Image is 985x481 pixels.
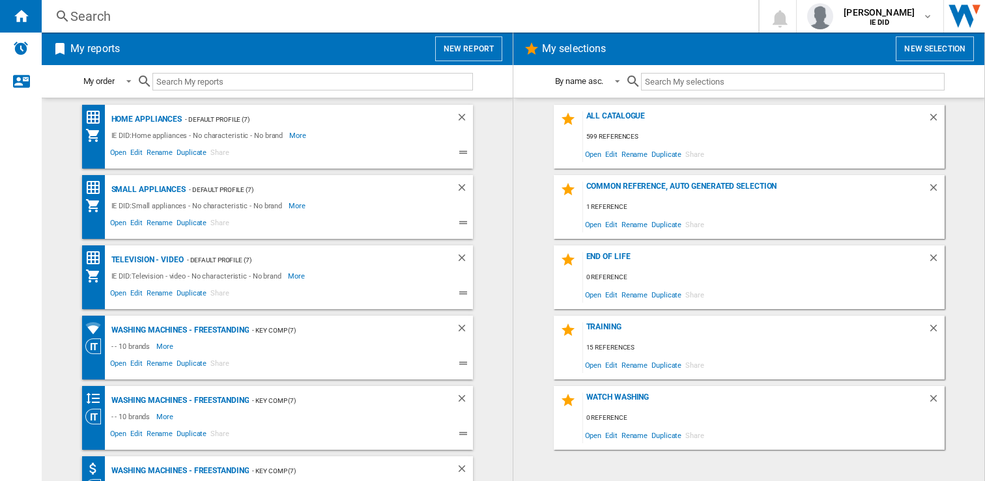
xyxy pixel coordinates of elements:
[108,252,184,268] div: Television - video
[156,409,175,424] span: More
[208,428,231,443] span: Share
[683,426,706,444] span: Share
[896,36,974,61] button: New selection
[456,322,473,338] div: Delete
[108,128,290,143] div: IE DID:Home appliances - No characteristic - No brand
[108,338,157,354] div: - - 10 brands
[208,357,231,373] span: Share
[583,340,945,356] div: 15 references
[249,392,429,409] div: - Key Comp (7)
[807,3,833,29] img: profile.jpg
[603,145,620,163] span: Edit
[85,320,108,337] div: Retailers coverage
[844,6,915,19] span: [PERSON_NAME]
[85,461,108,477] div: Retailers AVG price by brand
[603,286,620,303] span: Edit
[208,287,231,303] span: Share
[85,268,108,284] div: My Assortment
[68,36,122,61] h2: My reports
[583,392,928,410] div: watch washing
[928,322,945,340] div: Delete
[108,463,250,479] div: Washing machines - Freestanding
[683,215,706,233] span: Share
[683,356,706,374] span: Share
[128,217,145,232] span: Edit
[620,215,650,233] span: Rename
[249,463,429,479] div: - Key Comp (7)
[156,338,175,354] span: More
[650,145,683,163] span: Duplicate
[175,146,208,162] span: Duplicate
[456,463,473,479] div: Delete
[128,146,145,162] span: Edit
[683,286,706,303] span: Share
[583,410,945,426] div: 0 reference
[145,357,175,373] span: Rename
[288,268,307,284] span: More
[108,268,288,284] div: IE DID:Television - video - No characteristic - No brand
[175,428,208,443] span: Duplicate
[108,357,129,373] span: Open
[128,428,145,443] span: Edit
[145,146,175,162] span: Rename
[289,198,307,213] span: More
[108,217,129,232] span: Open
[583,215,604,233] span: Open
[870,18,889,27] b: IE DID
[186,182,430,198] div: - Default profile (7)
[583,322,928,340] div: Training
[175,357,208,373] span: Duplicate
[85,198,108,213] div: My Assortment
[683,145,706,163] span: Share
[650,356,683,374] span: Duplicate
[583,145,604,163] span: Open
[249,322,429,338] div: - Key Comp (7)
[583,252,928,269] div: end of life
[583,356,604,374] span: Open
[108,182,186,198] div: Small appliances
[85,128,108,143] div: My Assortment
[128,357,145,373] span: Edit
[583,269,945,286] div: 0 reference
[208,217,231,232] span: Share
[620,356,650,374] span: Rename
[583,129,945,145] div: 599 references
[184,252,430,268] div: - Default profile (7)
[603,356,620,374] span: Edit
[650,286,683,303] span: Duplicate
[108,322,250,338] div: Washing machines - Freestanding
[175,287,208,303] span: Duplicate
[583,426,604,444] span: Open
[175,217,208,232] span: Duplicate
[641,73,944,90] input: Search My selections
[85,250,108,266] div: Price Matrix
[583,199,945,215] div: 1 reference
[650,426,683,444] span: Duplicate
[456,111,473,128] div: Delete
[928,111,945,129] div: Delete
[928,392,945,410] div: Delete
[620,145,650,163] span: Rename
[85,391,108,407] div: Retailers banding
[603,426,620,444] span: Edit
[108,428,129,443] span: Open
[620,286,650,303] span: Rename
[152,73,473,90] input: Search My reports
[650,215,683,233] span: Duplicate
[108,409,157,424] div: - - 10 brands
[208,146,231,162] span: Share
[13,40,29,56] img: alerts-logo.svg
[435,36,502,61] button: New report
[108,111,182,128] div: Home appliances
[70,7,724,25] div: Search
[108,287,129,303] span: Open
[289,128,308,143] span: More
[555,76,604,86] div: By name asc.
[456,182,473,198] div: Delete
[145,428,175,443] span: Rename
[85,409,108,424] div: Category View
[85,180,108,196] div: Price Matrix
[145,217,175,232] span: Rename
[85,338,108,354] div: Category View
[108,146,129,162] span: Open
